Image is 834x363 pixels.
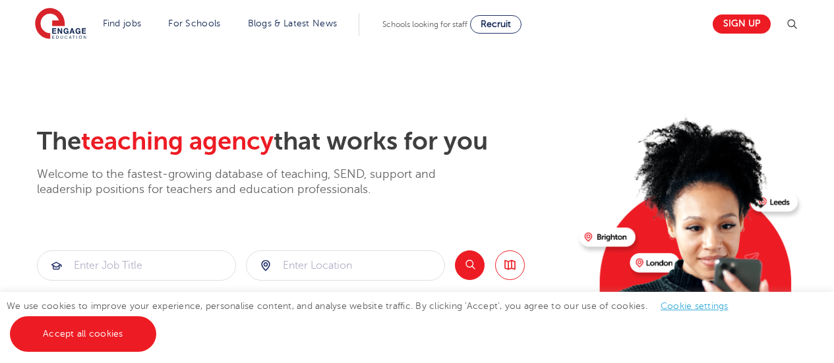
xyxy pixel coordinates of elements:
input: Submit [38,251,235,280]
input: Submit [247,251,444,280]
h2: The that works for you [37,126,569,157]
span: Schools looking for staff [382,20,467,29]
span: teaching agency [81,127,274,155]
button: Search [455,250,485,280]
a: Blogs & Latest News [248,18,338,28]
a: Sign up [713,14,771,34]
a: Cookie settings [661,301,729,311]
div: Submit [37,250,236,281]
p: Welcome to the fastest-growing database of teaching, SEND, support and leadership positions for t... [37,167,472,198]
span: Recruit [481,19,511,29]
img: Engage Education [35,8,86,41]
a: Find jobs [103,18,142,28]
div: Submit [246,250,445,281]
a: Accept all cookies [10,316,156,352]
a: For Schools [168,18,220,28]
span: We use cookies to improve your experience, personalise content, and analyse website traffic. By c... [7,301,742,339]
a: Recruit [470,15,521,34]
